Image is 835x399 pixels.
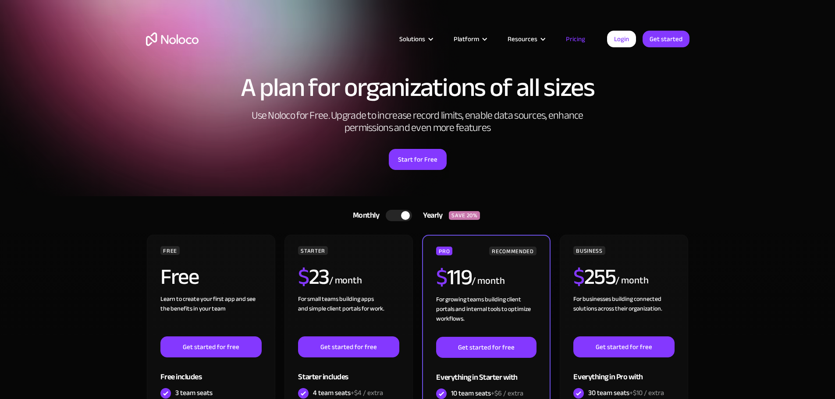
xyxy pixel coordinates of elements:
[412,209,449,222] div: Yearly
[313,388,383,398] div: 4 team seats
[454,33,479,45] div: Platform
[298,357,399,386] div: Starter includes
[607,31,636,47] a: Login
[436,257,447,298] span: $
[436,337,536,358] a: Get started for free
[342,209,386,222] div: Monthly
[497,33,555,45] div: Resources
[436,358,536,386] div: Everything in Starter with
[436,266,472,288] h2: 119
[573,246,605,255] div: BUSINESS
[160,294,261,336] div: Learn to create your first app and see the benefits in your team ‍
[242,109,593,134] h2: Use Noloco for Free. Upgrade to increase record limits, enable data sources, enhance permissions ...
[329,274,362,288] div: / month
[389,149,447,170] a: Start for Free
[436,247,452,255] div: PRO
[399,33,425,45] div: Solutions
[175,388,213,398] div: 3 team seats
[573,266,615,288] h2: 255
[588,388,664,398] div: 30 team seats
[643,31,689,47] a: Get started
[146,32,199,46] a: home
[573,336,674,357] a: Get started for free
[489,247,536,255] div: RECOMMENDED
[160,246,180,255] div: FREE
[298,256,309,297] span: $
[555,33,596,45] a: Pricing
[298,294,399,336] div: For small teams building apps and simple client portals for work. ‍
[573,357,674,386] div: Everything in Pro with
[160,266,199,288] h2: Free
[573,256,584,297] span: $
[160,336,261,357] a: Get started for free
[298,336,399,357] a: Get started for free
[508,33,537,45] div: Resources
[573,294,674,336] div: For businesses building connected solutions across their organization. ‍
[388,33,443,45] div: Solutions
[146,74,689,101] h1: A plan for organizations of all sizes
[298,266,329,288] h2: 23
[160,357,261,386] div: Free includes
[436,295,536,337] div: For growing teams building client portals and internal tools to optimize workflows.
[615,274,648,288] div: / month
[298,246,327,255] div: STARTER
[449,211,480,220] div: SAVE 20%
[472,274,505,288] div: / month
[443,33,497,45] div: Platform
[451,388,523,398] div: 10 team seats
